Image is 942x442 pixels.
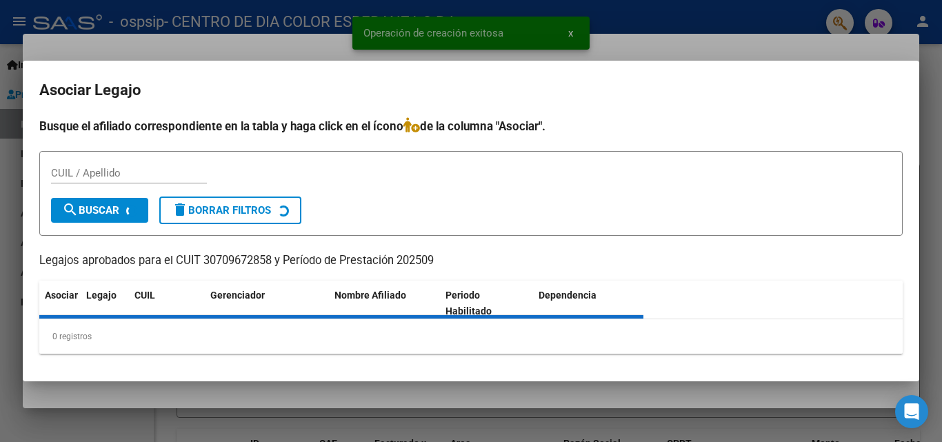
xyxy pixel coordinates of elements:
[172,204,271,217] span: Borrar Filtros
[445,290,492,317] span: Periodo Habilitado
[81,281,129,326] datatable-header-cell: Legajo
[39,281,81,326] datatable-header-cell: Asociar
[86,290,117,301] span: Legajo
[62,204,119,217] span: Buscar
[210,290,265,301] span: Gerenciador
[51,198,148,223] button: Buscar
[39,319,903,354] div: 0 registros
[129,281,205,326] datatable-header-cell: CUIL
[205,281,329,326] datatable-header-cell: Gerenciador
[329,281,440,326] datatable-header-cell: Nombre Afiliado
[539,290,597,301] span: Dependencia
[39,77,903,103] h2: Asociar Legajo
[62,201,79,218] mat-icon: search
[533,281,644,326] datatable-header-cell: Dependencia
[334,290,406,301] span: Nombre Afiliado
[440,281,533,326] datatable-header-cell: Periodo Habilitado
[895,395,928,428] div: Open Intercom Messenger
[172,201,188,218] mat-icon: delete
[39,252,903,270] p: Legajos aprobados para el CUIT 30709672858 y Período de Prestación 202509
[39,117,903,135] h4: Busque el afiliado correspondiente en la tabla y haga click en el ícono de la columna "Asociar".
[159,197,301,224] button: Borrar Filtros
[134,290,155,301] span: CUIL
[45,290,78,301] span: Asociar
